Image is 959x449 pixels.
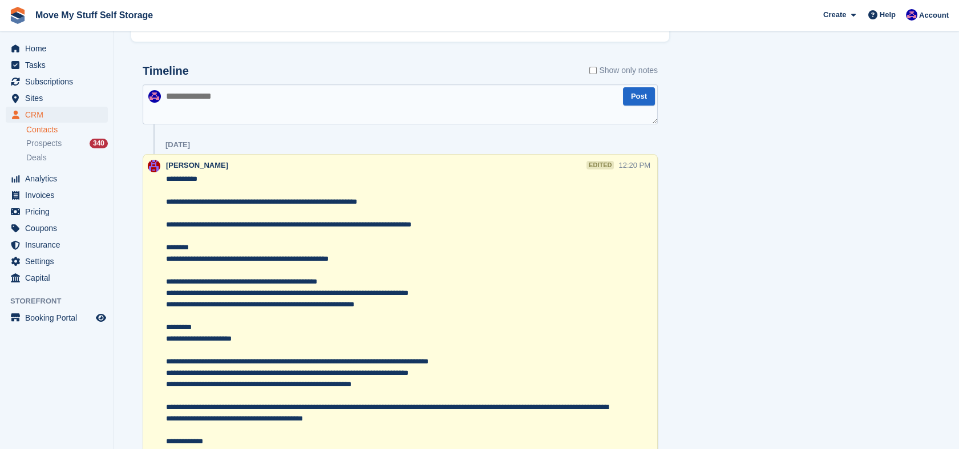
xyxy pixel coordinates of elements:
span: Sites [25,90,94,106]
a: Contacts [26,124,108,135]
span: Deals [26,152,47,163]
button: Post [623,87,655,106]
span: Coupons [25,220,94,236]
a: Move My Stuff Self Storage [31,6,157,25]
a: menu [6,90,108,106]
div: [DATE] [165,140,190,149]
span: Pricing [25,204,94,220]
a: menu [6,107,108,123]
a: menu [6,74,108,90]
a: menu [6,187,108,203]
div: edited [586,161,614,169]
span: [PERSON_NAME] [166,161,228,169]
h2: Timeline [143,64,189,78]
input: Show only notes [589,64,597,76]
a: menu [6,237,108,253]
a: menu [6,310,108,326]
a: menu [6,270,108,286]
a: Prospects 340 [26,137,108,149]
span: CRM [25,107,94,123]
span: Create [823,9,846,21]
label: Show only notes [589,64,658,76]
a: menu [6,171,108,187]
span: Prospects [26,138,62,149]
a: menu [6,253,108,269]
span: Subscriptions [25,74,94,90]
img: Jade Whetnall [906,9,917,21]
span: Storefront [10,296,114,307]
img: Jade Whetnall [148,90,161,103]
div: 340 [90,139,108,148]
span: Capital [25,270,94,286]
span: Analytics [25,171,94,187]
a: Deals [26,152,108,164]
span: Account [919,10,949,21]
a: menu [6,204,108,220]
a: menu [6,41,108,56]
span: Help [880,9,896,21]
a: menu [6,220,108,236]
img: stora-icon-8386f47178a22dfd0bd8f6a31ec36ba5ce8667c1dd55bd0f319d3a0aa187defe.svg [9,7,26,24]
span: Tasks [25,57,94,73]
img: Carrie Machin [148,160,160,172]
a: menu [6,57,108,73]
div: 12:20 PM [618,160,650,171]
a: Preview store [94,311,108,325]
span: Home [25,41,94,56]
span: Invoices [25,187,94,203]
span: Settings [25,253,94,269]
span: Booking Portal [25,310,94,326]
span: Insurance [25,237,94,253]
